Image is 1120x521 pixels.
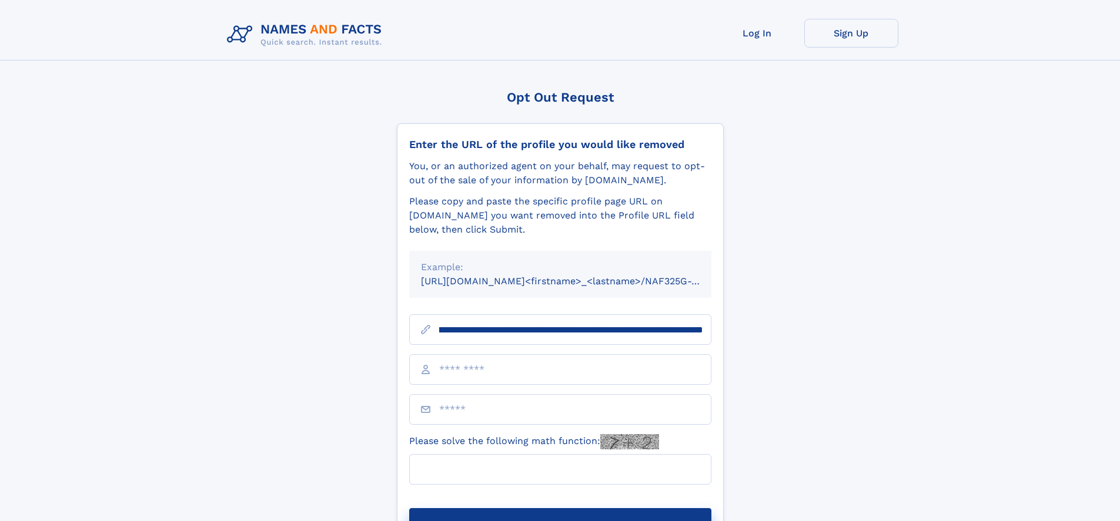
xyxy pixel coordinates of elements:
[409,194,711,237] div: Please copy and paste the specific profile page URL on [DOMAIN_NAME] you want removed into the Pr...
[421,275,734,287] small: [URL][DOMAIN_NAME]<firstname>_<lastname>/NAF325G-xxxxxxxx
[710,19,804,48] a: Log In
[409,138,711,151] div: Enter the URL of the profile you would like removed
[222,19,392,51] img: Logo Names and Facts
[397,90,724,105] div: Opt Out Request
[421,260,700,274] div: Example:
[804,19,898,48] a: Sign Up
[409,434,659,449] label: Please solve the following math function:
[409,159,711,187] div: You, or an authorized agent on your behalf, may request to opt-out of the sale of your informatio...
